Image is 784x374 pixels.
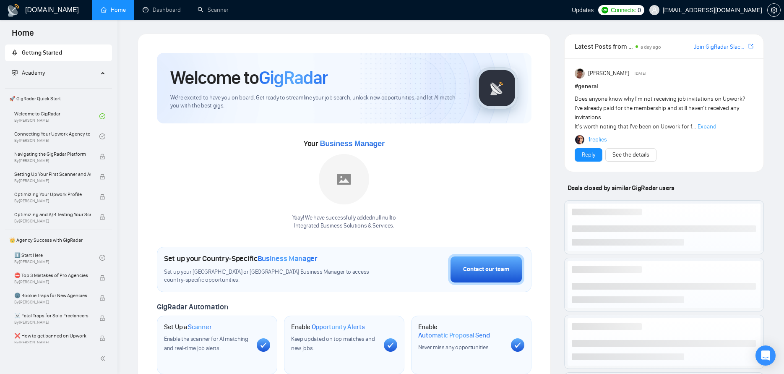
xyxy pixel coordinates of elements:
span: lock [99,275,105,281]
span: rocket [12,50,18,55]
span: Opportunity Alerts [312,323,365,331]
span: Business Manager [320,139,384,148]
span: [DATE] [635,70,646,77]
li: Getting Started [5,44,112,61]
span: 🚀 GigRadar Quick Start [6,90,111,107]
span: By [PERSON_NAME] [14,158,91,163]
span: Navigating the GigRadar Platform [14,150,91,158]
img: gigradar-logo.png [476,67,518,109]
span: [PERSON_NAME] [588,69,629,78]
span: 0 [638,5,641,15]
h1: Enable [291,323,365,331]
span: ❌ How to get banned on Upwork [14,332,91,340]
span: lock [99,295,105,301]
span: Enable the scanner for AI matching and real-time job alerts. [164,335,248,352]
span: GigRadar [259,66,328,89]
span: We're excited to have you on board. Get ready to streamline your job search, unlock new opportuni... [170,94,463,110]
a: See the details [612,150,649,160]
span: Latest Posts from the GigRadar Community [575,41,633,52]
img: upwork-logo.png [602,7,608,13]
span: Never miss any opportunities. [418,344,490,351]
div: Contact our team [463,265,509,274]
img: logo [7,4,20,17]
span: By [PERSON_NAME] [14,280,91,285]
a: Join GigRadar Slack Community [694,42,747,52]
span: double-left [100,354,108,363]
h1: Set up your Country-Specific [164,254,318,263]
div: Open Intercom Messenger [755,345,776,366]
span: By [PERSON_NAME] [14,320,91,325]
span: a day ago [641,44,661,50]
a: export [748,42,753,50]
span: 👑 Agency Success with GigRadar [6,232,111,248]
span: Getting Started [22,49,62,56]
a: homeHome [101,6,126,13]
span: By [PERSON_NAME] [14,340,91,345]
span: lock [99,194,105,200]
span: check-circle [99,255,105,261]
span: Deals closed by similar GigRadar users [564,180,678,195]
span: Academy [22,69,45,76]
span: lock [99,335,105,341]
span: lock [99,214,105,220]
span: Optimizing and A/B Testing Your Scanner for Better Results [14,210,91,219]
h1: Enable [418,323,504,339]
span: Keep updated on top matches and new jobs. [291,335,375,352]
span: Set up your [GEOGRAPHIC_DATA] or [GEOGRAPHIC_DATA] Business Manager to access country-specific op... [164,268,380,284]
span: Academy [12,69,45,76]
a: searchScanner [198,6,229,13]
span: Business Manager [258,254,318,263]
span: export [748,43,753,50]
button: Reply [575,148,602,162]
span: GigRadar Automation [157,302,228,311]
button: See the details [605,148,656,162]
a: Welcome to GigRadarBy[PERSON_NAME] [14,107,99,126]
span: Automatic Proposal Send [418,331,490,340]
span: check-circle [99,113,105,119]
h1: Set Up a [164,323,211,331]
a: Reply [582,150,595,160]
span: By [PERSON_NAME] [14,178,91,183]
span: ☠️ Fatal Traps for Solo Freelancers [14,311,91,320]
img: Randi Tovar [575,68,585,78]
span: ⛔ Top 3 Mistakes of Pro Agencies [14,271,91,280]
a: 1️⃣ Start HereBy[PERSON_NAME] [14,248,99,267]
h1: # general [575,82,753,91]
span: lock [99,154,105,160]
span: Optimizing Your Upwork Profile [14,190,91,199]
span: By [PERSON_NAME] [14,300,91,305]
img: placeholder.png [319,154,369,204]
span: Connects: [611,5,636,15]
a: dashboardDashboard [143,6,181,13]
a: setting [767,7,781,13]
span: Home [5,27,41,44]
span: Your [304,139,385,148]
p: Integrated Business Solutions & Services . [292,222,396,230]
span: check-circle [99,133,105,139]
span: Updates [572,7,594,13]
div: Yaay! We have successfully added null null to [292,214,396,230]
span: Scanner [188,323,211,331]
span: fund-projection-screen [12,70,18,76]
span: Setting Up Your First Scanner and Auto-Bidder [14,170,91,178]
a: Connecting Your Upwork Agency to GigRadarBy[PERSON_NAME] [14,127,99,146]
span: user [651,7,657,13]
span: Does anyone know why I'm not receiving job invitations on Upwork? I've already paid for the membe... [575,95,745,130]
button: setting [767,3,781,17]
span: 🌚 Rookie Traps for New Agencies [14,291,91,300]
span: Expand [698,123,716,130]
span: By [PERSON_NAME] [14,199,91,204]
h1: Welcome to [170,66,328,89]
button: Contact our team [448,254,524,285]
span: lock [99,174,105,180]
span: lock [99,315,105,321]
a: 1replies [588,136,607,144]
span: By [PERSON_NAME] [14,219,91,224]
